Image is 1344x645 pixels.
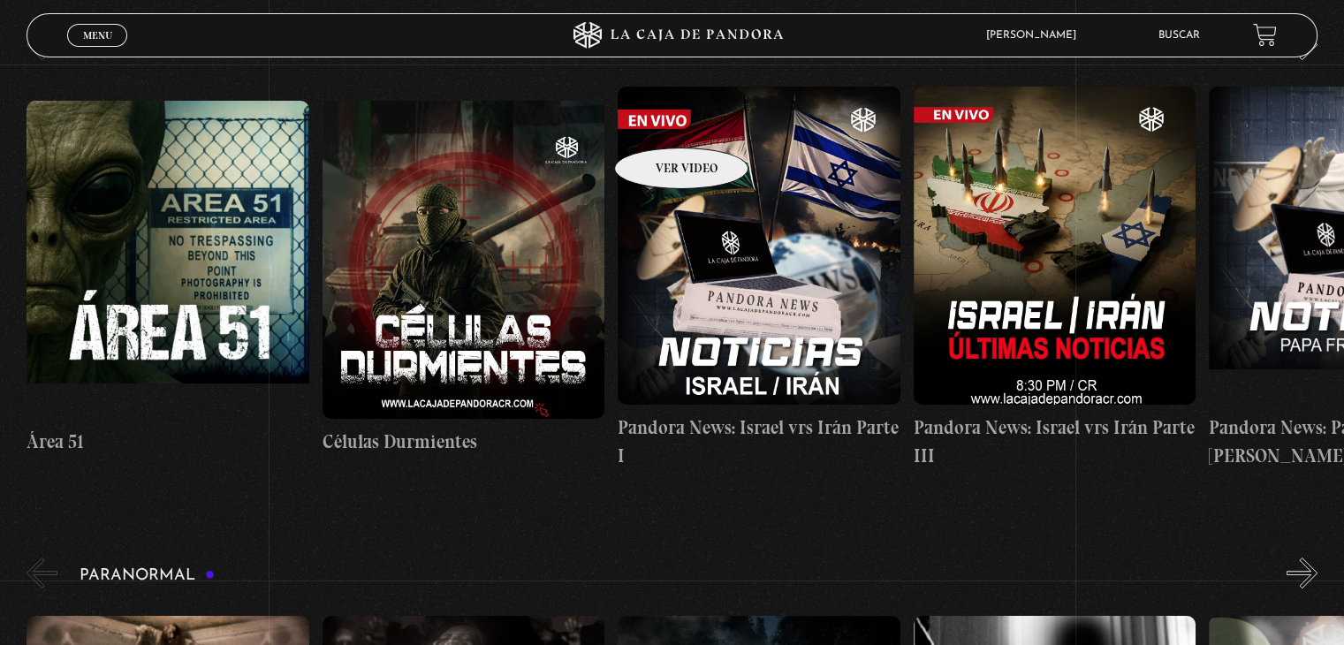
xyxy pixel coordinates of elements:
[1287,558,1317,588] button: Next
[914,73,1196,484] a: Pandora News: Israel vrs Irán Parte III
[618,73,900,484] a: Pandora News: Israel vrs Irán Parte I
[1287,29,1317,60] button: Next
[1253,23,1277,47] a: View your shopping cart
[323,73,604,484] a: Células Durmientes
[27,558,57,588] button: Previous
[27,73,308,484] a: Área 51
[1158,30,1200,41] a: Buscar
[914,414,1196,469] h4: Pandora News: Israel vrs Irán Parte III
[77,44,118,57] span: Cerrar
[323,428,604,456] h4: Células Durmientes
[27,29,57,60] button: Previous
[80,567,215,584] h3: Paranormal
[618,414,900,469] h4: Pandora News: Israel vrs Irán Parte I
[27,428,308,456] h4: Área 51
[83,30,112,41] span: Menu
[977,30,1094,41] span: [PERSON_NAME]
